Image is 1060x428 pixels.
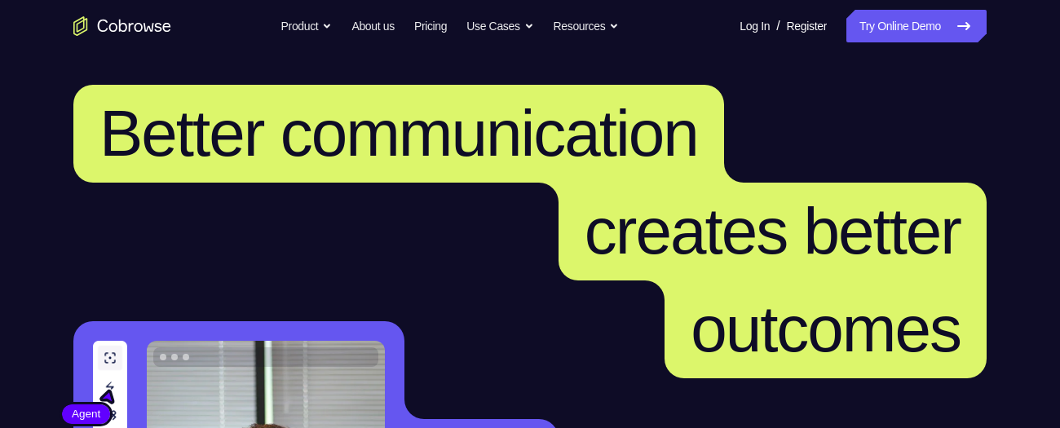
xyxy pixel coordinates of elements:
[62,406,110,422] span: Agent
[554,10,620,42] button: Resources
[73,16,171,36] a: Go to the home page
[776,16,780,36] span: /
[466,10,533,42] button: Use Cases
[99,97,698,170] span: Better communication
[414,10,447,42] a: Pricing
[846,10,987,42] a: Try Online Demo
[585,195,961,267] span: creates better
[787,10,827,42] a: Register
[691,293,961,365] span: outcomes
[740,10,770,42] a: Log In
[281,10,333,42] button: Product
[351,10,394,42] a: About us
